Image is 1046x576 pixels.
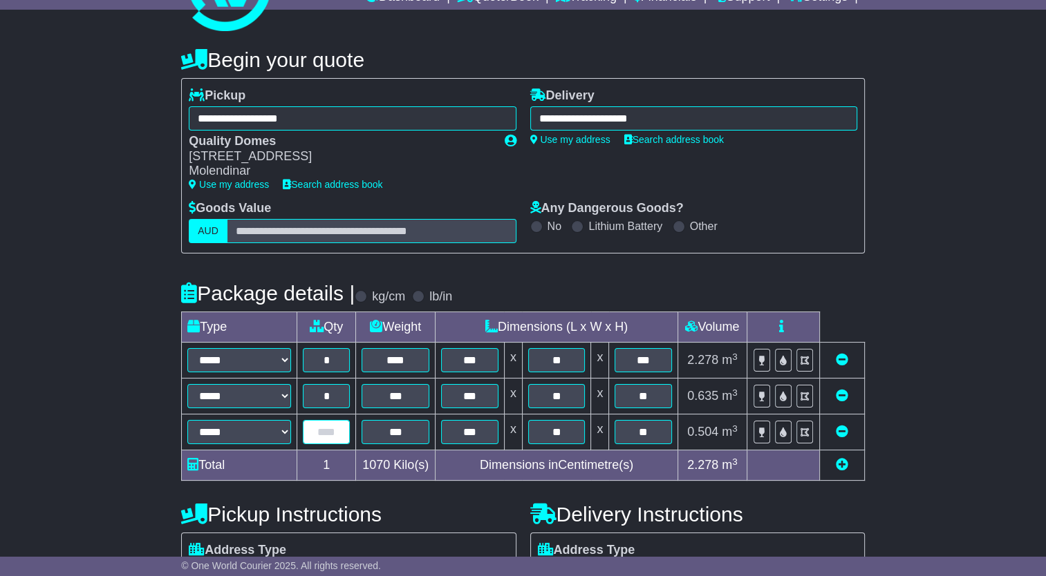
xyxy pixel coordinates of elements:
span: © One World Courier 2025. All rights reserved. [181,560,381,571]
span: m [722,425,738,439]
span: 0.635 [687,389,718,403]
span: 2.278 [687,353,718,367]
div: Molendinar [189,164,490,179]
div: [STREET_ADDRESS] [189,149,490,164]
label: Pickup [189,88,245,104]
a: Remove this item [836,425,848,439]
a: Remove this item [836,389,848,403]
td: Dimensions (L x W x H) [436,312,678,343]
span: 2.278 [687,458,718,472]
td: x [504,414,522,450]
label: AUD [189,219,227,243]
label: Goods Value [189,201,271,216]
label: Address Type [538,543,635,558]
a: Remove this item [836,353,848,367]
a: Use my address [530,134,610,145]
h4: Delivery Instructions [530,503,865,526]
a: Add new item [836,458,848,472]
label: Other [690,220,718,233]
label: Lithium Battery [588,220,662,233]
td: x [504,378,522,414]
td: Total [182,450,297,481]
td: x [591,343,609,378]
sup: 3 [732,387,738,398]
td: x [591,414,609,450]
a: Search address book [283,179,382,190]
label: Delivery [530,88,595,104]
label: No [548,220,561,233]
label: kg/cm [372,289,405,305]
td: Type [182,312,297,343]
a: Search address book [624,134,724,145]
td: 1 [297,450,356,481]
td: Weight [356,312,436,343]
sup: 3 [732,352,738,362]
span: m [722,353,738,367]
sup: 3 [732,423,738,434]
div: Quality Domes [189,134,490,149]
td: Dimensions in Centimetre(s) [436,450,678,481]
td: Volume [678,312,747,343]
span: 0.504 [687,425,718,439]
label: lb/in [429,289,452,305]
h4: Package details | [181,282,355,305]
span: m [722,389,738,403]
label: Any Dangerous Goods? [530,201,684,216]
h4: Pickup Instructions [181,503,516,526]
td: x [504,343,522,378]
td: x [591,378,609,414]
td: Qty [297,312,356,343]
span: m [722,458,738,472]
label: Address Type [189,543,286,558]
h4: Begin your quote [181,48,865,71]
td: Kilo(s) [356,450,436,481]
a: Use my address [189,179,269,190]
span: 1070 [362,458,390,472]
sup: 3 [732,457,738,467]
